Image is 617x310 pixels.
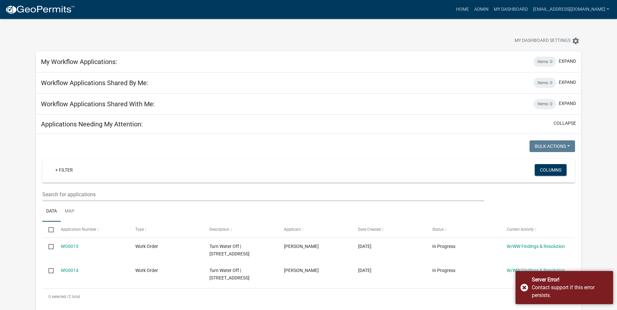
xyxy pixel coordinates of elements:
[559,58,576,65] button: expand
[61,268,78,273] a: WO0014
[426,222,500,237] datatable-header-cell: Status
[277,222,352,237] datatable-header-cell: Applicant
[42,188,484,201] input: Search for applications
[472,3,491,16] a: Admin
[453,3,472,16] a: Home
[533,78,556,88] div: Items: 0
[209,268,249,280] span: Turn Water Off | 1417 Evergreen Dr
[61,244,78,249] a: WO0015
[135,244,158,249] span: Work Order
[358,268,371,273] span: 10/14/2025
[209,227,229,232] span: Description
[284,227,301,232] span: Applicant
[42,201,61,222] a: Data
[432,268,455,273] span: In Progress
[507,268,565,273] a: W/WW Findings & Resolution
[284,244,319,249] span: Travis
[41,58,117,66] h5: My Workflow Applications:
[55,222,129,237] datatable-header-cell: Application Number
[432,244,455,249] span: In Progress
[358,244,371,249] span: 10/14/2025
[530,140,575,152] button: Bulk Actions
[41,79,148,87] h5: Workflow Applications Shared By Me:
[135,268,158,273] span: Work Order
[515,37,570,45] span: My Dashboard Settings
[500,222,574,237] datatable-header-cell: Current Activity
[358,227,381,232] span: Date Created
[42,222,55,237] datatable-header-cell: Select
[572,37,580,45] i: settings
[509,34,585,47] button: My Dashboard Settingssettings
[507,227,534,232] span: Current Activity
[535,164,567,176] button: Columns
[61,201,78,222] a: Map
[209,244,249,256] span: Turn Water Off | 129 SW Park St
[352,222,426,237] datatable-header-cell: Date Created
[61,227,96,232] span: Application Number
[284,268,319,273] span: Travis
[532,284,608,299] div: Contact support if this error persists.
[533,57,556,67] div: Items: 0
[129,222,203,237] datatable-header-cell: Type
[42,289,575,305] div: 2 total
[507,244,565,249] a: W/WW Findings & Resolution
[135,227,144,232] span: Type
[491,3,530,16] a: My Dashboard
[48,294,69,299] span: 0 selected /
[432,227,444,232] span: Status
[554,120,576,127] button: collapse
[41,120,143,128] h5: Applications Needing My Attention:
[50,164,78,176] a: + Filter
[533,99,556,109] div: Items: 0
[559,79,576,86] button: expand
[559,100,576,107] button: expand
[532,276,608,284] div: Server Error!
[41,100,155,108] h5: Workflow Applications Shared With Me:
[203,222,277,237] datatable-header-cell: Description
[530,3,612,16] a: [EMAIL_ADDRESS][DOMAIN_NAME]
